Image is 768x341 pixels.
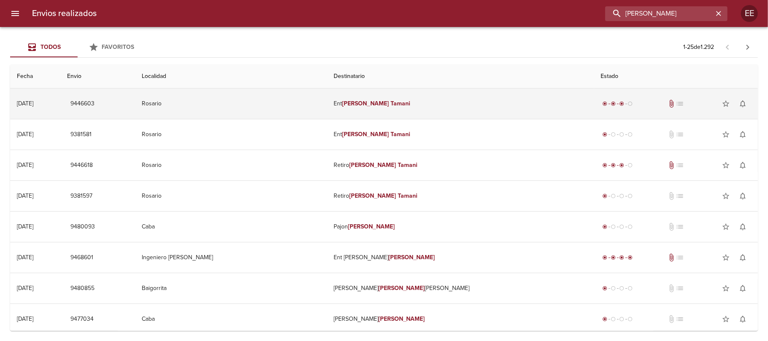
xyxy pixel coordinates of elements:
[717,157,734,174] button: Agregar a favoritos
[676,223,684,231] span: No tiene pedido asociado
[67,158,96,173] button: 9446618
[628,163,633,168] span: radio_button_unchecked
[5,3,25,24] button: menu
[668,284,676,293] span: No tiene documentos adjuntos
[668,315,676,323] span: No tiene documentos adjuntos
[342,131,389,138] em: [PERSON_NAME]
[734,188,751,204] button: Activar notificaciones
[70,129,92,140] span: 9381581
[135,212,327,242] td: Caba
[601,253,635,262] div: Entregado
[738,223,747,231] span: notifications_none
[628,224,633,229] span: radio_button_unchecked
[605,6,713,21] input: buscar
[676,284,684,293] span: No tiene pedido asociado
[10,64,60,89] th: Fecha
[668,223,676,231] span: No tiene documentos adjuntos
[620,193,625,199] span: radio_button_unchecked
[603,163,608,168] span: radio_button_checked
[67,250,97,266] button: 9468601
[611,286,616,291] span: radio_button_unchecked
[67,311,97,327] button: 9477034
[628,317,633,322] span: radio_button_unchecked
[70,222,95,232] span: 9480093
[70,160,93,171] span: 9446618
[327,273,594,303] td: [PERSON_NAME] [PERSON_NAME]
[722,192,730,200] span: star_border
[601,130,635,139] div: Generado
[603,286,608,291] span: radio_button_checked
[717,218,734,235] button: Agregar a favoritos
[17,223,33,230] div: [DATE]
[620,132,625,137] span: radio_button_unchecked
[738,192,747,200] span: notifications_none
[70,283,94,294] span: 9480855
[611,132,616,137] span: radio_button_unchecked
[102,43,135,51] span: Favoritos
[10,37,145,57] div: Tabs Envios
[342,100,389,107] em: [PERSON_NAME]
[135,119,327,150] td: Rosario
[611,224,616,229] span: radio_button_unchecked
[135,304,327,334] td: Caba
[135,242,327,273] td: Ingeniero [PERSON_NAME]
[327,242,594,273] td: Ent [PERSON_NAME]
[67,188,96,204] button: 9381597
[620,255,625,260] span: radio_button_checked
[722,130,730,139] span: star_border
[676,253,684,262] span: No tiene pedido asociado
[738,130,747,139] span: notifications_none
[378,285,425,292] em: [PERSON_NAME]
[601,99,635,108] div: En viaje
[734,157,751,174] button: Activar notificaciones
[603,193,608,199] span: radio_button_checked
[717,249,734,266] button: Agregar a favoritos
[70,191,92,201] span: 9381597
[67,96,98,112] button: 9446603
[327,119,594,150] td: Ent
[17,192,33,199] div: [DATE]
[601,284,635,293] div: Generado
[668,130,676,139] span: No tiene documentos adjuntos
[734,126,751,143] button: Activar notificaciones
[620,224,625,229] span: radio_button_unchecked
[603,317,608,322] span: radio_button_checked
[734,249,751,266] button: Activar notificaciones
[135,89,327,119] td: Rosario
[391,100,410,107] em: Tamani
[722,253,730,262] span: star_border
[738,37,758,57] span: Pagina siguiente
[717,43,738,51] span: Pagina anterior
[603,101,608,106] span: radio_button_checked
[17,254,33,261] div: [DATE]
[668,192,676,200] span: No tiene documentos adjuntos
[611,163,616,168] span: radio_button_checked
[676,130,684,139] span: No tiene pedido asociado
[327,89,594,119] td: Ent
[349,161,396,169] em: [PERSON_NAME]
[738,161,747,169] span: notifications_none
[70,314,94,325] span: 9477034
[594,64,758,89] th: Estado
[17,161,33,169] div: [DATE]
[734,311,751,328] button: Activar notificaciones
[668,253,676,262] span: Tiene documentos adjuntos
[734,218,751,235] button: Activar notificaciones
[17,100,33,107] div: [DATE]
[741,5,758,22] div: EE
[738,99,747,108] span: notifications_none
[60,64,135,89] th: Envio
[676,192,684,200] span: No tiene pedido asociado
[327,304,594,334] td: [PERSON_NAME]
[603,224,608,229] span: radio_button_checked
[398,192,418,199] em: Tamani
[717,188,734,204] button: Agregar a favoritos
[378,315,425,322] em: [PERSON_NAME]
[135,273,327,303] td: Baigorrita
[67,219,98,235] button: 9480093
[40,43,61,51] span: Todos
[620,286,625,291] span: radio_button_unchecked
[135,181,327,211] td: Rosario
[676,315,684,323] span: No tiene pedido asociado
[717,311,734,328] button: Agregar a favoritos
